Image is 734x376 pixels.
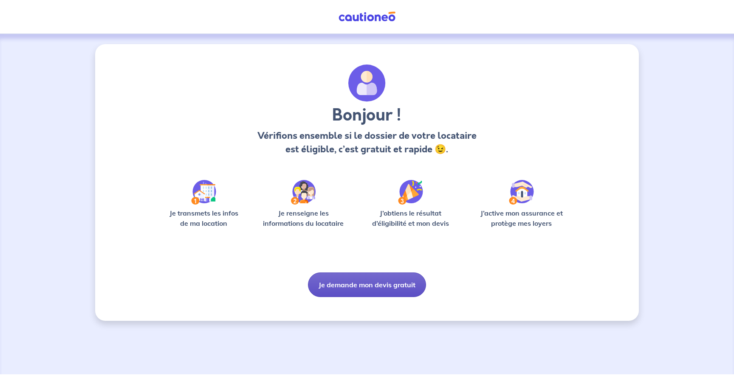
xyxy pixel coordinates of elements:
h3: Bonjour ! [255,105,479,126]
img: Cautioneo [335,11,399,22]
img: archivate [348,65,386,102]
p: Vérifions ensemble si le dossier de votre locataire est éligible, c’est gratuit et rapide 😉. [255,129,479,156]
p: Je renseigne les informations du locataire [258,208,349,228]
p: J’active mon assurance et protège mes loyers [472,208,571,228]
img: /static/bfff1cf634d835d9112899e6a3df1a5d/Step-4.svg [509,180,534,205]
img: /static/f3e743aab9439237c3e2196e4328bba9/Step-3.svg [398,180,423,205]
img: /static/c0a346edaed446bb123850d2d04ad552/Step-2.svg [291,180,316,205]
img: /static/90a569abe86eec82015bcaae536bd8e6/Step-1.svg [191,180,216,205]
p: Je transmets les infos de ma location [163,208,244,228]
p: J’obtiens le résultat d’éligibilité et mon devis [363,208,459,228]
button: Je demande mon devis gratuit [308,272,426,297]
